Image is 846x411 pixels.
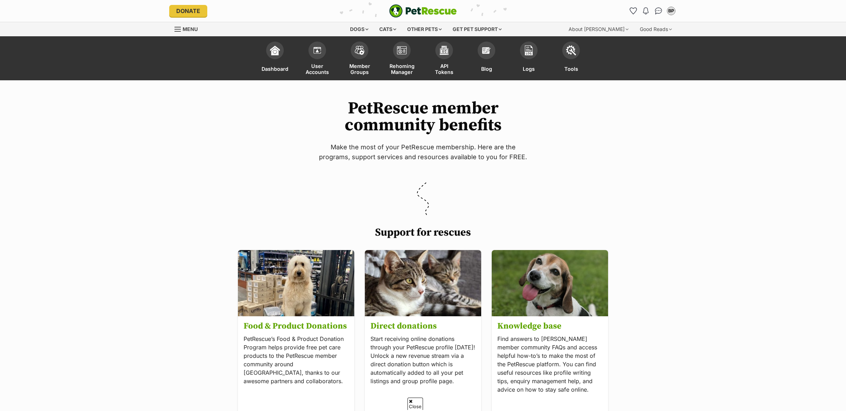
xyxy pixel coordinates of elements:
[254,38,296,80] a: Dashboard
[370,320,476,332] h3: Direct donations
[270,45,280,55] img: dashboard-icon-eb2f2d2d3e046f16d808141f083e7271f6b2e854fb5c12c21221c1fb7104beca.svg
[653,5,664,17] a: Conversations
[666,5,677,17] button: My account
[238,249,354,317] img: Food & Product Donations
[397,46,407,55] img: group-profile-icon-3fa3cf56718a62981997c0bc7e787c4b2cf8bcc04b72c1350f741eb67cf2f40e.svg
[423,38,465,80] a: API Tokens
[465,38,508,80] a: Blog
[389,4,457,18] a: PetRescue
[381,38,423,80] a: Rehoming Manager
[312,45,322,55] img: members-icon-d6bcda0bfb97e5ba05b48644448dc2971f67d37433e5abca221da40c41542bd5.svg
[523,63,535,75] span: Logs
[314,100,532,134] h1: PetRescue member community benefits
[566,45,576,55] img: tools-icon-677f8b7d46040df57c17cb185196fc8e01b2b03676c49af7ba82c462532e62ee.svg
[374,22,401,36] div: Cats
[482,45,491,55] img: blogs-icon-e71fceff818bbaa76155c998696f2ea9b8fc06abc828b24f45ee82a475c2fd99.svg
[345,22,373,36] div: Dogs
[640,5,651,17] button: Notifications
[492,249,608,317] img: Knowledge base
[627,5,639,17] a: Favourites
[439,45,449,55] img: api-icon-849e3a9e6f871e3acf1f60245d25b4cd0aad652aa5f5372336901a6a67317bd8.svg
[174,22,203,35] a: Menu
[347,63,372,75] span: Member Groups
[564,22,633,36] div: About [PERSON_NAME]
[448,22,507,36] div: Get pet support
[508,38,550,80] a: Logs
[183,26,198,32] span: Menu
[524,45,534,55] img: logs-icon-5bf4c29380941ae54b88474b1138927238aebebbc450bc62c8517511492d5a22.svg
[564,63,578,75] span: Tools
[244,320,349,332] h3: Food & Product Donations
[402,22,447,36] div: Other pets
[550,38,592,80] a: Tools
[355,46,364,55] img: team-members-icon-5396bd8760b3fe7c0b43da4ab00e1e3bb1a5d9ba89233759b79545d2d3fc5d0d.svg
[390,63,415,75] span: Rehoming Manager
[296,38,338,80] a: User Accounts
[497,335,602,394] p: Find answers to [PERSON_NAME] member community FAQs and access helpful how-to’s to make the most ...
[655,7,662,14] img: chat-41dd97257d64d25036548639549fe6c8038ab92f7586957e7f3b1b290dea8141.svg
[407,398,423,410] span: Close
[365,249,481,317] img: Direct donations
[389,4,457,18] img: logo-e224e6f780fb5917bec1dbf3a21bbac754714ae5b6737aabdf751b685950b380.svg
[635,22,677,36] div: Good Reads
[370,335,476,385] p: Start receiving online donations through your PetRescue profile [DATE]! Unlock a new revenue stre...
[244,335,349,385] p: PetRescue’s Food & Product Donation Program helps provide free pet care products to the PetRescue...
[338,38,381,80] a: Member Groups
[627,5,677,17] ul: Account quick links
[238,226,608,239] h2: Support for rescues
[305,63,330,75] span: User Accounts
[432,63,456,75] span: API Tokens
[643,7,649,14] img: notifications-46538b983faf8c2785f20acdc204bb7945ddae34d4c08c2a6579f10ce5e182be.svg
[262,63,288,75] span: Dashboard
[169,5,207,17] a: Donate
[314,142,532,162] p: Make the most of your PetRescue membership. Here are the programs, support services and resources...
[497,320,602,332] h3: Knowledge base
[668,7,675,14] div: BP
[481,63,492,75] span: Blog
